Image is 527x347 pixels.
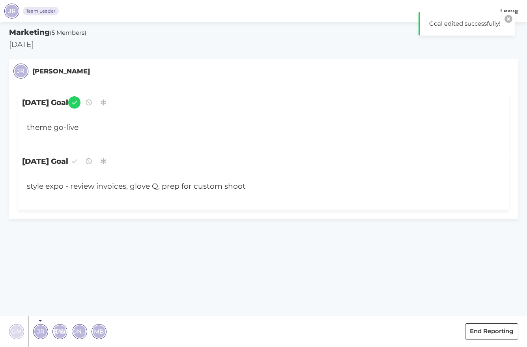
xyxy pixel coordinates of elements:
[18,92,509,113] span: [DATE] Goal
[9,39,518,50] p: [DATE]
[54,327,105,336] span: [PERSON_NAME]
[50,29,86,36] span: (5 Members)
[500,7,518,16] span: Leave
[495,3,523,19] button: Leave
[11,327,22,336] span: GM
[22,118,465,138] div: theme go-live
[470,327,513,336] span: End Reporting
[465,323,518,339] button: End Reporting
[37,327,45,336] span: JR
[22,176,465,197] div: style expo - review invoices, glove Q, prep for custom shoot
[26,8,56,15] span: Team Leader
[9,27,518,38] h5: Marketing
[32,66,90,76] small: [PERSON_NAME]
[8,7,16,16] span: JR
[18,151,509,172] span: [DATE] Goal
[17,67,24,76] span: JR
[94,327,104,336] span: MB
